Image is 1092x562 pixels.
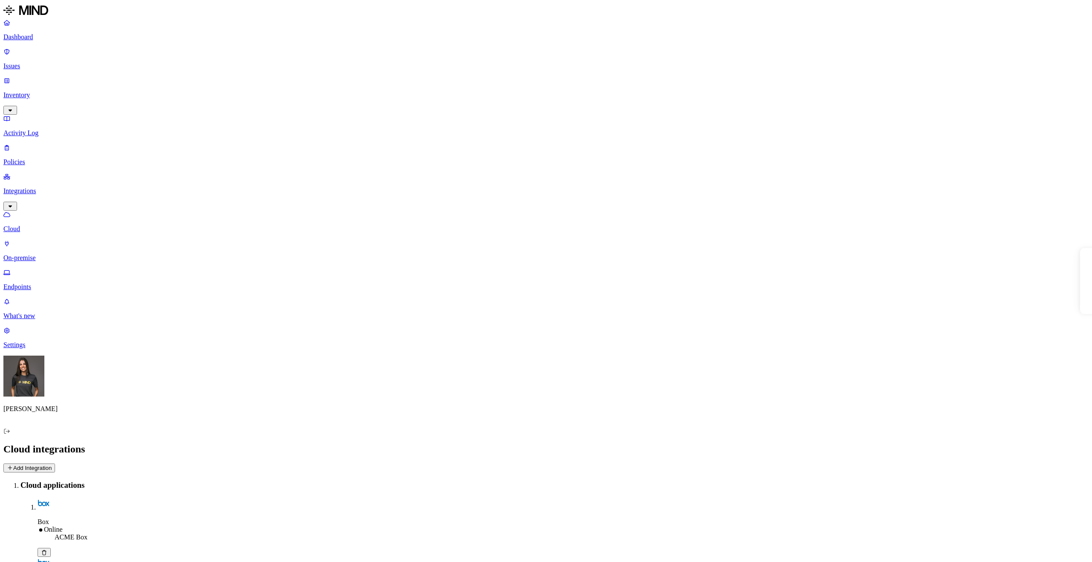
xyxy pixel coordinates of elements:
[3,312,1089,320] p: What's new
[3,211,1089,233] a: Cloud
[3,115,1089,137] a: Activity Log
[3,158,1089,166] p: Policies
[3,341,1089,349] p: Settings
[3,3,1089,19] a: MIND
[44,526,63,533] span: Online
[3,464,55,472] button: Add Integration
[3,225,1089,233] p: Cloud
[3,33,1089,41] p: Dashboard
[3,298,1089,320] a: What's new
[3,144,1089,166] a: Policies
[20,481,1089,490] h3: Cloud applications
[55,533,87,541] span: ACME Box
[3,62,1089,70] p: Issues
[3,19,1089,41] a: Dashboard
[3,240,1089,262] a: On-premise
[3,269,1089,291] a: Endpoints
[38,518,49,525] span: Box
[3,283,1089,291] p: Endpoints
[3,3,48,17] img: MIND
[3,443,1089,455] h2: Cloud integrations
[3,254,1089,262] p: On-premise
[3,187,1089,195] p: Integrations
[3,173,1089,209] a: Integrations
[3,77,1089,113] a: Inventory
[3,48,1089,70] a: Issues
[3,327,1089,349] a: Settings
[3,356,44,397] img: Gal Cohen
[3,129,1089,137] p: Activity Log
[3,91,1089,99] p: Inventory
[38,498,49,510] img: box.svg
